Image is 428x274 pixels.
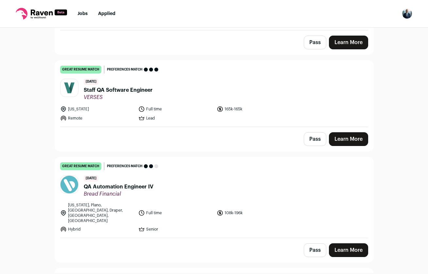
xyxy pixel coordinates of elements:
div: great resume match [60,162,101,170]
a: great resume match Preferences match [DATE] QA Automation Engineer IV Bread Financial [US_STATE],... [55,157,373,238]
button: Pass [304,36,326,49]
li: Hybrid [60,226,135,233]
div: great resume match [60,66,101,73]
button: Pass [304,132,326,146]
li: Full time [138,106,213,112]
li: Full time [138,202,213,223]
span: Preferences match [107,163,143,169]
span: VERSES [84,94,153,101]
button: Open dropdown [402,8,412,19]
a: Learn More [329,132,368,146]
span: Staff QA Software Engineer [84,86,153,94]
a: Learn More [329,243,368,257]
button: Pass [304,243,326,257]
span: [DATE] [84,79,98,85]
li: 108k-196k [217,202,291,223]
li: [US_STATE] [60,106,135,112]
li: Senior [138,226,213,233]
img: 2ca79a7817e090dcfd93eb39ae1a6f6473f7c266ec7de4d0e4f5da952c159efc.png [60,79,78,97]
li: Lead [138,115,213,121]
li: 165k-165k [217,106,291,112]
a: Learn More [329,36,368,49]
a: great resume match Preferences match [DATE] Staff QA Software Engineer VERSES [US_STATE] Full tim... [55,60,373,127]
li: [US_STATE], Plano, [GEOGRAPHIC_DATA], Draper, [GEOGRAPHIC_DATA], [GEOGRAPHIC_DATA] [60,202,135,223]
img: 293117-medium_jpg [402,8,412,19]
a: Applied [98,11,115,16]
span: Preferences match [107,66,143,73]
li: Remote [60,115,135,121]
a: Jobs [77,11,88,16]
img: 5c5e70aa1a80005fda646d5a0ccb203e4ecb5cb943c21dee68dc718d75893090.jpg [60,176,78,193]
span: Bread Financial [84,191,153,197]
span: QA Automation Engineer IV [84,183,153,191]
span: [DATE] [84,175,98,182]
